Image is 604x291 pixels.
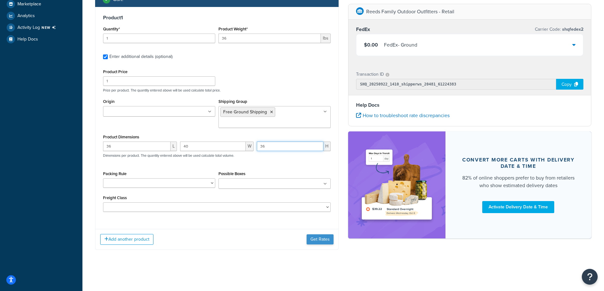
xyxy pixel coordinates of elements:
[223,109,267,115] span: Free Ground Shipping
[461,157,576,169] div: Convert more carts with delivery date & time
[246,142,254,151] span: W
[366,7,454,16] p: Reeds Family Outdoor Outfitters - Retail
[218,99,247,104] label: Shipping Group
[218,34,321,43] input: 0.00
[5,22,78,33] a: Activity LogNEW
[103,69,127,74] label: Product Price
[218,171,245,176] label: Possible Boxes
[103,195,127,200] label: Freight Class
[482,201,554,213] a: Activate Delivery Date & Time
[561,26,583,33] span: shqfedex2
[5,10,78,22] a: Analytics
[364,41,378,48] span: $0.00
[582,269,598,285] button: Open Resource Center
[100,234,153,245] button: Add another product
[356,70,384,79] p: Transaction ID
[101,153,234,158] p: Dimensions per product. The quantity entered above will be used calculate total volume.
[5,34,78,45] a: Help Docs
[535,25,583,34] p: Carrier Code:
[358,141,436,229] img: feature-image-ddt-36eae7f7280da8017bfb280eaccd9c446f90b1fe08728e4019434db127062ab4.png
[356,112,450,119] a: How to troubleshoot rate discrepancies
[103,171,127,176] label: Packing Rule
[556,79,583,90] div: Copy
[171,142,177,151] span: L
[321,34,331,43] span: lbs
[17,23,58,32] span: Activity Log
[5,22,78,33] li: [object Object]
[103,99,114,104] label: Origin
[103,34,215,43] input: 0
[218,27,248,31] label: Product Weight*
[42,25,58,30] span: NEW
[103,54,108,59] input: Enter additional details (optional)
[323,142,331,151] span: H
[356,101,584,109] h4: Help Docs
[103,27,120,31] label: Quantity*
[109,52,172,61] div: Enter additional details (optional)
[307,234,334,244] button: Get Rates
[17,13,35,19] span: Analytics
[356,26,370,33] h3: FedEx
[461,174,576,189] div: 82% of online shoppers prefer to buy from retailers who show estimated delivery dates
[103,15,331,21] h3: Product 1
[17,37,38,42] span: Help Docs
[103,135,139,139] label: Product Dimensions
[101,88,332,92] p: Price per product. The quantity entered above will be used calculate total price.
[17,2,41,7] span: Marketplace
[384,41,417,49] div: FedEx - Ground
